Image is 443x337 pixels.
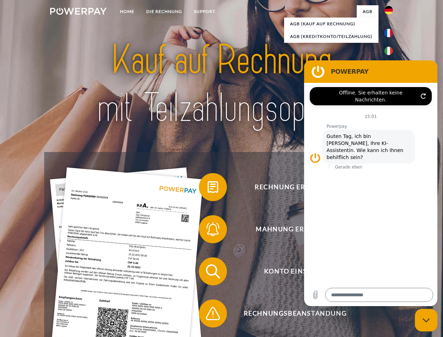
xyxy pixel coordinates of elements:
a: AGB (Kreditkonto/Teilzahlung) [284,30,378,43]
a: SUPPORT [188,5,221,18]
iframe: Messaging-Fenster [304,60,437,306]
img: fr [384,29,393,37]
button: Mahnung erhalten? [199,215,381,243]
img: logo-powerpay-white.svg [50,8,107,15]
img: de [384,6,393,14]
span: Mahnung erhalten? [209,215,381,243]
img: qb_search.svg [204,263,222,280]
button: Konto einsehen [199,257,381,285]
a: DIE RECHNUNG [140,5,188,18]
img: qb_warning.svg [204,305,222,322]
img: qb_bell.svg [204,220,222,238]
a: AGB (Kauf auf Rechnung) [284,18,378,30]
a: agb [357,5,378,18]
span: Rechnung erhalten? [209,173,381,201]
span: Konto einsehen [209,257,381,285]
img: it [384,47,393,55]
button: Rechnung erhalten? [199,173,381,201]
span: Rechnungsbeanstandung [209,299,381,328]
img: title-powerpay_de.svg [67,34,376,134]
a: Home [114,5,140,18]
iframe: Schaltfläche zum Öffnen des Messaging-Fensters; Konversation läuft [415,309,437,331]
img: qb_bill.svg [204,178,222,196]
button: Rechnungsbeanstandung [199,299,381,328]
